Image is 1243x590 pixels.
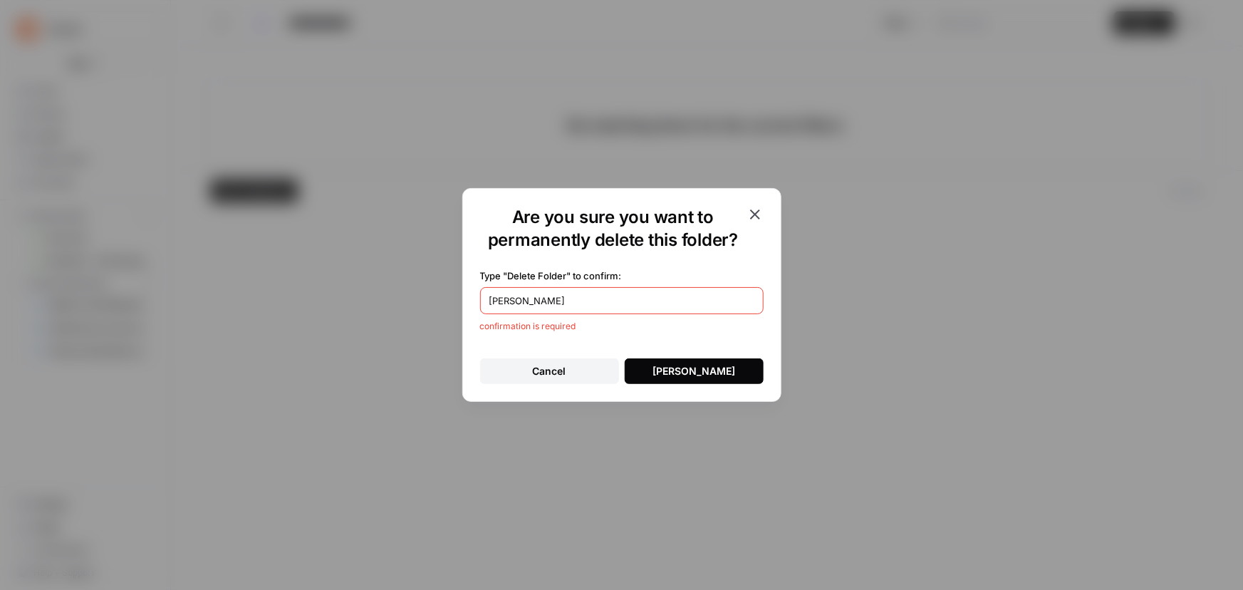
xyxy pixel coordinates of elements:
[489,294,754,308] input: Enter "Delete Folder"
[480,358,619,384] button: Cancel
[480,206,747,252] h1: Are you sure you want to permanently delete this folder?
[480,320,764,333] div: confirmation is required
[533,364,566,378] div: Cancel
[480,269,764,283] label: Type "Delete Folder" to confirm:
[652,364,735,378] div: [PERSON_NAME]
[625,358,764,384] button: [PERSON_NAME]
